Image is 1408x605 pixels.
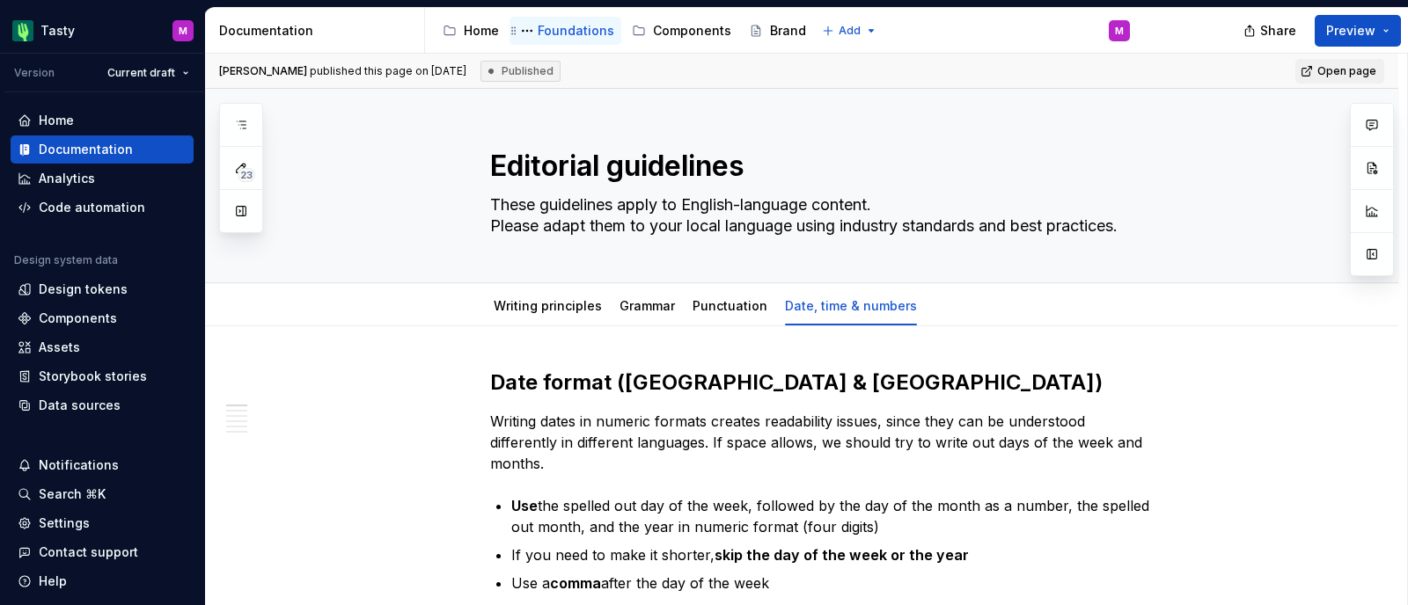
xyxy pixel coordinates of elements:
span: Current draft [107,66,175,80]
span: [PERSON_NAME] [219,64,307,77]
a: Components [625,17,738,45]
div: Search ⌘K [39,485,106,503]
div: Design system data [14,253,118,267]
button: Notifications [11,451,194,479]
div: Code automation [39,199,145,216]
div: Help [39,572,67,590]
p: Use a after the day of the week [511,572,1155,594]
div: Grammar [612,287,682,324]
div: Home [464,22,499,40]
a: Design tokens [11,275,194,303]
img: 5a785b6b-c473-494b-9ba3-bffaf73304c7.png [12,20,33,41]
button: Search ⌘K [11,480,194,508]
strong: Date format ([GEOGRAPHIC_DATA] & [GEOGRAPHIC_DATA]) [490,369,1103,395]
p: If you need to make it shorter, [511,544,1155,565]
strong: Use [511,497,538,514]
div: Contact support [39,543,138,561]
button: TastyM [4,11,201,49]
span: 23 [238,168,255,182]
a: Brand [742,17,813,45]
a: Foundations [510,17,621,45]
div: Published [480,61,561,82]
div: Design tokens [39,281,128,298]
a: Grammar [620,298,675,313]
a: Data sources [11,391,194,419]
div: Data sources [39,397,121,414]
div: Documentation [219,22,417,40]
div: Components [653,22,731,40]
a: Code automation [11,193,194,222]
div: Documentation [39,141,133,158]
div: Notifications [39,456,119,474]
div: Punctuation [686,287,774,324]
p: the spelled out day of the week, followed by the day of the month as a number, the spelled out mo... [511,495,1155,537]
div: Version [14,66,55,80]
button: Add [817,18,883,43]
div: Foundations [538,22,614,40]
p: Writing dates in numeric formats creates readability issues, since they can be understood differe... [490,411,1155,474]
div: Analytics [39,170,95,187]
a: Storybook stories [11,362,194,390]
span: Share [1260,22,1296,40]
button: Share [1235,15,1308,47]
a: Home [436,17,506,45]
textarea: These guidelines apply to English-language content. Please adapt them to your local language usin... [487,191,1152,240]
a: Punctuation [693,298,767,313]
a: Open page [1295,59,1384,84]
div: Date, time & numbers [778,287,924,324]
a: Settings [11,509,194,537]
div: Brand [770,22,806,40]
button: Contact support [11,538,194,566]
strong: skip the day of the week or the year [715,546,969,564]
div: Settings [39,514,90,532]
a: Writing principles [494,298,602,313]
div: Components [39,310,117,327]
div: Assets [39,339,80,356]
a: Date, time & numbers [785,298,917,313]
span: Open page [1317,64,1376,78]
span: Add [839,24,861,38]
a: Home [11,106,194,135]
button: Current draft [99,61,197,85]
div: M [179,24,187,38]
a: Assets [11,333,194,361]
span: published this page on [DATE] [219,64,466,78]
textarea: Editorial guidelines [487,145,1152,187]
div: Writing principles [487,287,609,324]
strong: comma [550,574,601,592]
div: Page tree [436,13,813,48]
div: Tasty [40,22,75,40]
a: Components [11,304,194,332]
a: Analytics [11,164,194,193]
button: Preview [1315,15,1401,47]
span: Preview [1326,22,1375,40]
div: Home [39,112,74,129]
div: Storybook stories [39,368,147,385]
a: Documentation [11,135,194,164]
div: M [1115,24,1124,38]
button: Help [11,567,194,595]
